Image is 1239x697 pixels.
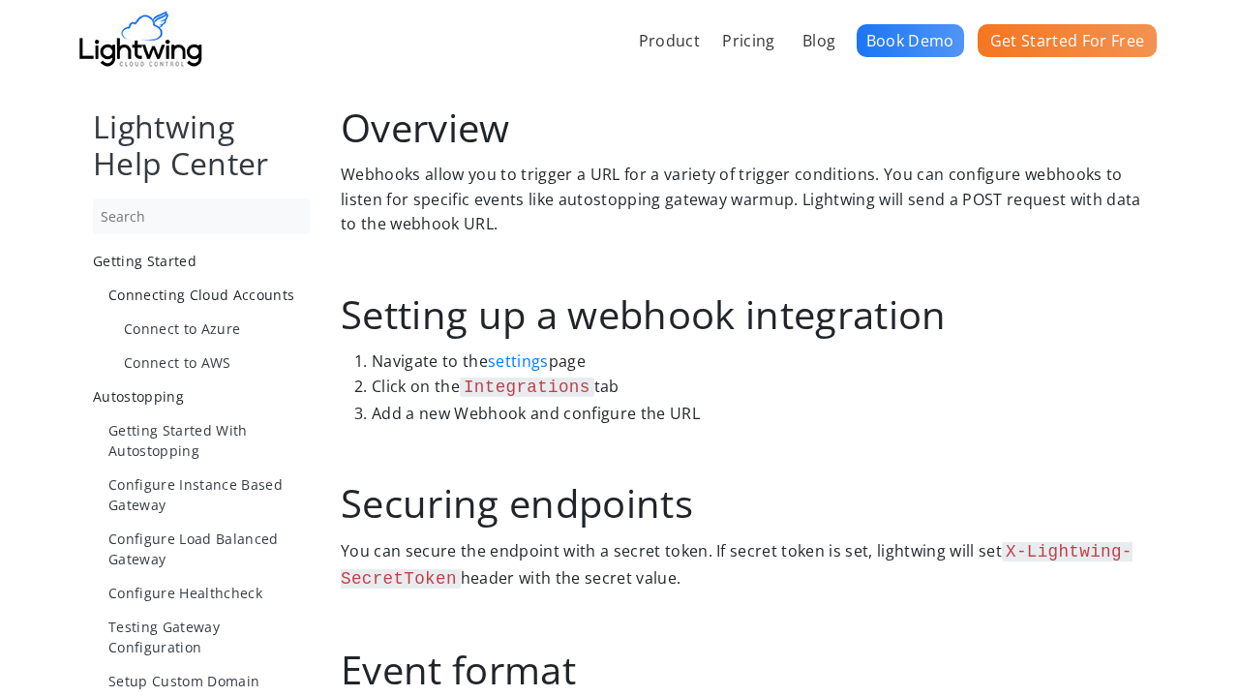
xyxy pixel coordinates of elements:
h1: Securing endpoints [341,484,1146,523]
span: Connecting Cloud Accounts [108,286,294,304]
a: Blog [796,19,842,62]
a: Connect to AWS [124,352,310,373]
a: Configure Load Balanced Gateway [108,529,310,569]
li: Add a new Webhook and configure the URL [372,402,1146,427]
input: Search [93,198,310,234]
a: Get Started For Free [978,24,1157,57]
h1: Event format [341,651,1146,689]
a: settings [488,350,549,372]
a: Getting Started With Autostopping [108,420,310,461]
h1: Setting up a webhook integration [341,295,1146,334]
a: Connect to Azure [124,318,310,339]
p: You can secure the endpoint with a secret token. If secret token is set, lightwing will set heade... [341,538,1146,592]
a: Configure Healthcheck [108,583,310,603]
a: Setup Custom Domain [108,671,310,691]
a: Testing Gateway Configuration [108,617,310,657]
span: Getting Started [93,252,196,270]
a: Pricing [715,19,781,62]
h1: Overview [341,108,1146,147]
a: Lightwing Help Center [93,106,269,184]
p: Webhooks allow you to trigger a URL for a variety of trigger conditions. You can configure webhoo... [341,163,1146,237]
a: Product [632,19,707,62]
a: Configure Instance Based Gateway [108,474,310,515]
a: Book Demo [857,24,964,57]
span: Autostopping [93,387,184,406]
li: Click on the tab [372,374,1146,401]
li: Navigate to the page [372,349,1146,375]
code: Integrations [460,378,594,397]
